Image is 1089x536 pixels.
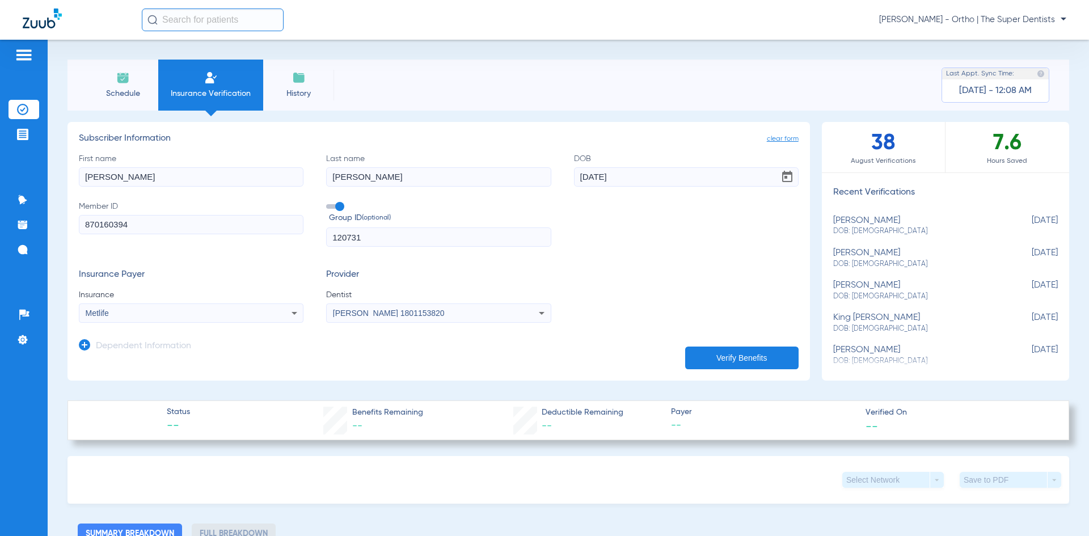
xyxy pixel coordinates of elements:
span: -- [167,419,190,434]
img: Manual Insurance Verification [204,71,218,85]
img: last sync help info [1037,70,1045,78]
span: clear form [767,133,799,145]
label: Member ID [79,201,303,247]
h3: Recent Verifications [822,187,1069,199]
div: [PERSON_NAME] [833,248,1001,269]
img: History [292,71,306,85]
label: DOB [574,153,799,187]
h3: Provider [326,269,551,281]
span: [DATE] [1001,216,1058,237]
span: Verified On [866,407,1050,419]
input: Search for patients [142,9,284,31]
button: Verify Benefits [685,347,799,369]
div: [PERSON_NAME] [833,280,1001,301]
span: Metlife [86,309,109,318]
span: DOB: [DEMOGRAPHIC_DATA] [833,324,1001,334]
span: Schedule [96,88,150,99]
span: [DATE] [1001,313,1058,334]
div: 7.6 [946,122,1069,172]
img: hamburger-icon [15,48,33,62]
label: First name [79,153,303,187]
span: -- [352,421,362,431]
h3: Dependent Information [96,341,191,352]
iframe: Chat Widget [1032,482,1089,536]
span: Insurance [79,289,303,301]
span: Dentist [326,289,551,301]
span: Benefits Remaining [352,407,423,419]
span: Last Appt. Sync Time: [946,68,1014,79]
div: 38 [822,122,946,172]
h3: Subscriber Information [79,133,799,145]
span: August Verifications [822,155,945,167]
span: [DATE] - 12:08 AM [959,85,1032,96]
span: Payer [671,406,856,418]
span: History [272,88,326,99]
small: (optional) [362,212,391,224]
input: Last name [326,167,551,187]
span: [DATE] [1001,248,1058,269]
span: Deductible Remaining [542,407,623,419]
span: [PERSON_NAME] - Ortho | The Super Dentists [879,14,1066,26]
input: DOBOpen calendar [574,167,799,187]
span: DOB: [DEMOGRAPHIC_DATA] [833,292,1001,302]
span: -- [671,419,856,433]
button: Open calendar [776,166,799,188]
label: Last name [326,153,551,187]
div: king [PERSON_NAME] [833,313,1001,334]
span: DOB: [DEMOGRAPHIC_DATA] [833,226,1001,237]
input: First name [79,167,303,187]
span: [DATE] [1001,280,1058,301]
span: [DATE] [1001,345,1058,366]
span: Hours Saved [946,155,1069,167]
span: Group ID [329,212,551,224]
span: DOB: [DEMOGRAPHIC_DATA] [833,259,1001,269]
img: Schedule [116,71,130,85]
span: -- [542,421,552,431]
span: Insurance Verification [167,88,255,99]
input: Member ID [79,215,303,234]
div: [PERSON_NAME] [833,216,1001,237]
span: -- [866,420,878,432]
div: [PERSON_NAME] [833,345,1001,366]
img: Search Icon [147,15,158,25]
img: Zuub Logo [23,9,62,28]
span: [PERSON_NAME] 1801153820 [333,309,445,318]
h3: Insurance Payer [79,269,303,281]
span: Status [167,406,190,418]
